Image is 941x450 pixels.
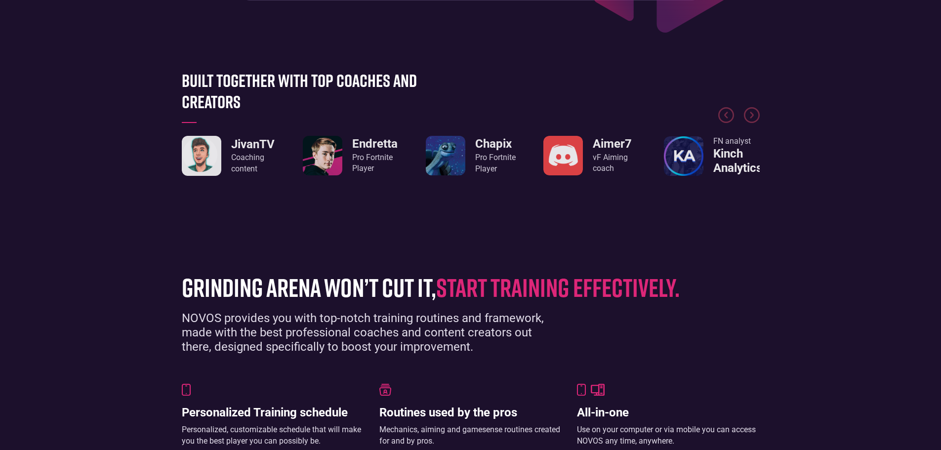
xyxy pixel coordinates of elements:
[182,424,365,447] div: Personalized, customizable schedule that will make you the best player you can possibly be.
[543,136,639,175] a: Aimer7vF Aiming coach
[593,137,639,151] h3: Aimer7
[423,136,519,175] div: 2 / 8
[577,406,760,420] h3: All-in-one
[426,136,516,175] a: ChapixPro FortnitePlayer
[352,152,398,174] div: Pro Fortnite Player
[664,136,760,176] a: FN analystKinch Analytics
[436,272,680,302] span: start training effectively.
[352,137,398,151] h3: Endretta
[744,107,760,123] div: Next slide
[303,136,398,175] a: EndrettaPro FortnitePlayer
[182,136,278,176] div: 8 / 8
[577,424,760,447] div: Use on your computer or via mobile you can access NOVOS any time, anywhere.
[713,147,762,175] h3: Kinch Analytics
[713,136,762,147] div: FN analyst
[593,152,639,174] div: vF Aiming coach
[231,152,278,174] div: Coaching content
[744,107,760,132] div: Next slide
[182,136,278,176] a: JivanTVCoaching content
[718,107,734,132] div: Previous slide
[543,136,639,175] div: 3 / 8
[664,136,760,176] div: 4 / 8
[475,137,516,151] h3: Chapix
[182,406,365,420] h3: Personalized Training schedule
[302,136,398,175] div: 1 / 8
[231,137,278,152] h3: JivanTV
[379,424,562,447] div: Mechanics, aiming and gamesense routines created for and by pros.
[475,152,516,174] div: Pro Fortnite Player
[379,406,562,420] h3: Routines used by the pros
[182,273,745,301] h1: grinding arena won’t cut it,
[182,311,562,354] div: NOVOS provides you with top-notch training routines and framework, made with the best professiona...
